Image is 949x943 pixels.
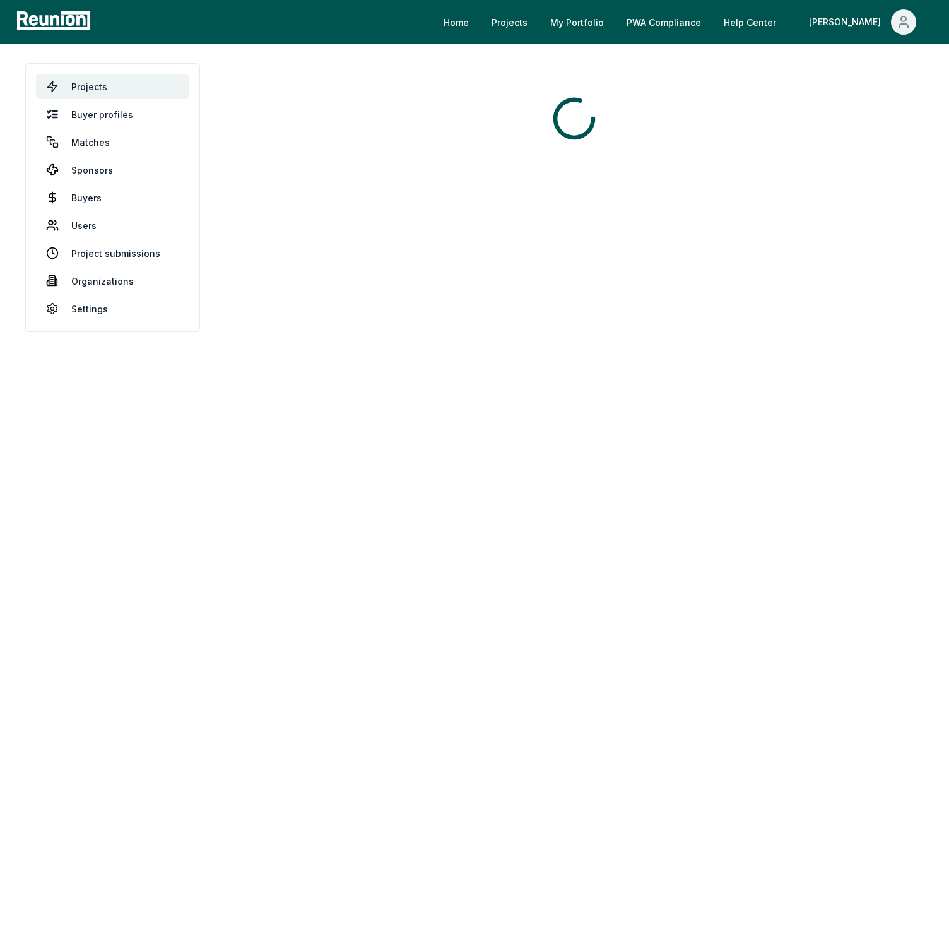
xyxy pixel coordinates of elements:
a: Projects [36,74,189,99]
nav: Main [433,9,936,35]
div: [PERSON_NAME] [809,9,886,35]
a: Projects [481,9,538,35]
a: Buyers [36,185,189,210]
a: Home [433,9,479,35]
a: Organizations [36,268,189,294]
a: Buyer profiles [36,102,189,127]
a: Sponsors [36,157,189,182]
a: Matches [36,129,189,155]
button: [PERSON_NAME] [799,9,926,35]
a: Settings [36,296,189,321]
a: My Portfolio [540,9,614,35]
a: Help Center [714,9,786,35]
a: Project submissions [36,240,189,266]
a: Users [36,213,189,238]
a: PWA Compliance [616,9,711,35]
